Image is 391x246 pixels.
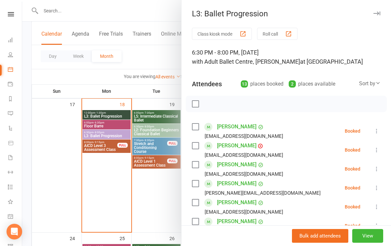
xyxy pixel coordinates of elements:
a: Product Sales [8,136,22,151]
div: 6:30 PM - 8:00 PM, [DATE] [192,48,381,66]
div: [PERSON_NAME][EMAIL_ADDRESS][DOMAIN_NAME] [205,189,321,197]
div: [EMAIL_ADDRESS][DOMAIN_NAME] [205,132,283,140]
div: Booked [345,186,360,190]
a: What's New [8,195,22,210]
div: Booked [345,223,360,228]
div: Booked [345,205,360,209]
a: [PERSON_NAME] [217,140,256,151]
button: Class kiosk mode [192,28,252,40]
div: places available [289,79,335,89]
div: Sort by [359,79,381,88]
span: at [GEOGRAPHIC_DATA] [300,58,363,65]
div: 2 [289,80,296,88]
div: Booked [345,129,360,133]
a: [PERSON_NAME] [217,159,256,170]
a: Reports [8,92,22,107]
div: [EMAIL_ADDRESS][DOMAIN_NAME] [205,170,283,178]
div: L3: Ballet Progression [181,9,391,18]
button: View [352,229,383,243]
div: Open Intercom Messenger [7,224,22,239]
a: [PERSON_NAME] [217,122,256,132]
a: Calendar [8,63,22,77]
a: Payments [8,77,22,92]
a: [PERSON_NAME] [217,197,256,208]
a: [PERSON_NAME] [217,216,256,227]
span: with Adult Ballet Centre, [PERSON_NAME] [192,58,300,65]
a: People [8,48,22,63]
div: Booked [345,167,360,171]
div: [EMAIL_ADDRESS][DOMAIN_NAME] [205,208,283,216]
div: 13 [241,80,248,88]
div: Attendees [192,79,222,89]
a: General attendance kiosk mode [8,210,22,224]
button: Roll call [257,28,297,40]
a: [PERSON_NAME] [217,178,256,189]
a: Dashboard [8,33,22,48]
button: Bulk add attendees [292,229,348,243]
div: places booked [241,79,283,89]
div: Booked [345,148,360,152]
div: [EMAIL_ADDRESS][DOMAIN_NAME] [205,151,283,159]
